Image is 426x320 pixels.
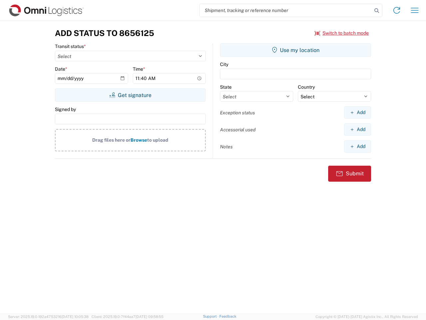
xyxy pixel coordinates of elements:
[62,315,89,319] span: [DATE] 10:05:38
[344,123,371,136] button: Add
[200,4,372,17] input: Shipment, tracking or reference number
[316,314,418,320] span: Copyright © [DATE]-[DATE] Agistix Inc., All Rights Reserved
[344,140,371,153] button: Add
[92,315,163,319] span: Client: 2025.19.0-7f44ea7
[55,106,76,112] label: Signed by
[55,66,67,72] label: Date
[203,314,220,318] a: Support
[220,61,228,67] label: City
[147,137,168,143] span: to upload
[55,43,86,49] label: Transit status
[220,43,371,57] button: Use my location
[344,106,371,119] button: Add
[55,88,206,102] button: Get signature
[219,314,236,318] a: Feedback
[133,66,145,72] label: Time
[220,127,256,133] label: Accessorial used
[220,84,232,90] label: State
[298,84,315,90] label: Country
[130,137,147,143] span: Browse
[220,144,233,150] label: Notes
[220,110,255,116] label: Exception status
[315,28,369,39] button: Switch to batch mode
[328,166,371,182] button: Submit
[55,28,154,38] h3: Add Status to 8656125
[135,315,163,319] span: [DATE] 09:58:55
[8,315,89,319] span: Server: 2025.19.0-192a4753216
[92,137,130,143] span: Drag files here or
